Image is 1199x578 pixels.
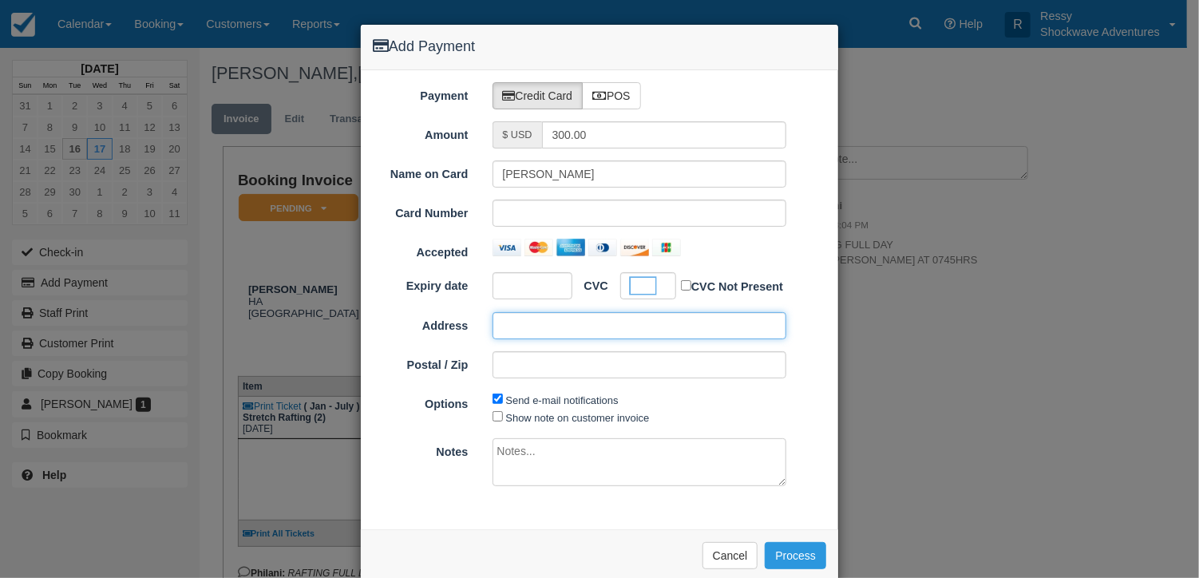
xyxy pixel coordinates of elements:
[361,239,481,261] label: Accepted
[361,121,481,144] label: Amount
[631,278,655,294] iframe: Secure CVC input frame
[503,205,777,221] iframe: Secure card number input frame
[506,394,619,406] label: Send e-mail notifications
[572,272,608,295] label: CVC
[361,272,481,295] label: Expiry date
[361,200,481,222] label: Card Number
[702,542,758,569] button: Cancel
[361,351,481,374] label: Postal / Zip
[542,121,787,148] input: Valid amount required.
[582,82,641,109] label: POS
[493,82,584,109] label: Credit Card
[361,438,481,461] label: Notes
[503,278,550,294] iframe: Secure expiration date input frame
[765,542,826,569] button: Process
[361,312,481,335] label: Address
[681,277,783,295] label: CVC Not Present
[373,37,826,57] h4: Add Payment
[503,129,532,141] small: $ USD
[361,390,481,413] label: Options
[506,412,650,424] label: Show note on customer invoice
[361,82,481,105] label: Payment
[681,280,691,291] input: CVC Not Present
[361,160,481,183] label: Name on Card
